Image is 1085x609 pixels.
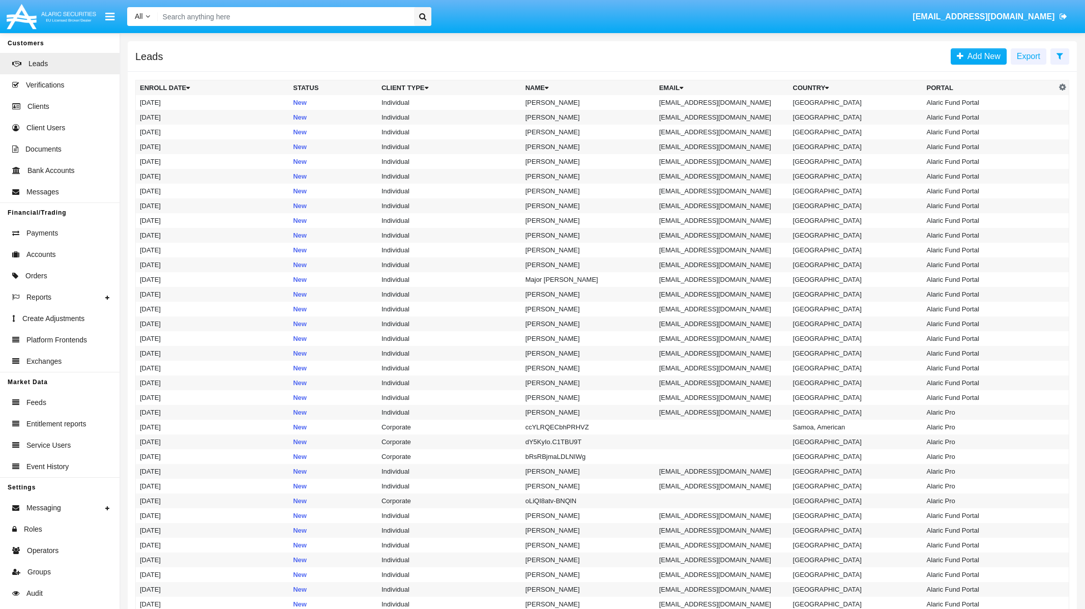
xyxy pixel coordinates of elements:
td: [DATE] [136,434,289,449]
td: Individual [377,567,521,582]
td: Individual [377,582,521,597]
td: Individual [377,331,521,346]
td: [EMAIL_ADDRESS][DOMAIN_NAME] [655,198,789,213]
td: bRsRBjmaLDLNIWg [521,449,655,464]
td: [PERSON_NAME] [521,287,655,302]
td: Corporate [377,434,521,449]
td: New [289,169,377,184]
td: [PERSON_NAME] [521,302,655,316]
td: [EMAIL_ADDRESS][DOMAIN_NAME] [655,139,789,154]
td: New [289,582,377,597]
td: [DATE] [136,449,289,464]
td: [DATE] [136,331,289,346]
td: Alaric Fund Portal [923,169,1057,184]
td: [PERSON_NAME] [521,375,655,390]
td: Corporate [377,420,521,434]
td: [EMAIL_ADDRESS][DOMAIN_NAME] [655,479,789,494]
td: [DATE] [136,125,289,139]
td: [EMAIL_ADDRESS][DOMAIN_NAME] [655,361,789,375]
td: [DATE] [136,405,289,420]
td: [EMAIL_ADDRESS][DOMAIN_NAME] [655,464,789,479]
td: New [289,434,377,449]
td: Individual [377,538,521,553]
td: Individual [377,464,521,479]
td: [PERSON_NAME] [521,331,655,346]
td: New [289,567,377,582]
td: [PERSON_NAME] [521,464,655,479]
td: [PERSON_NAME] [521,110,655,125]
td: [DATE] [136,213,289,228]
td: Major [PERSON_NAME] [521,272,655,287]
td: [GEOGRAPHIC_DATA] [789,302,923,316]
td: [PERSON_NAME] [521,567,655,582]
td: [EMAIL_ADDRESS][DOMAIN_NAME] [655,287,789,302]
td: [DATE] [136,184,289,198]
td: New [289,198,377,213]
td: [DATE] [136,302,289,316]
td: [GEOGRAPHIC_DATA] [789,494,923,508]
td: [DATE] [136,479,289,494]
td: New [289,139,377,154]
td: [EMAIL_ADDRESS][DOMAIN_NAME] [655,508,789,523]
td: dY5KyIo.C1TBU9T [521,434,655,449]
td: [EMAIL_ADDRESS][DOMAIN_NAME] [655,257,789,272]
td: [DATE] [136,420,289,434]
td: [DATE] [136,494,289,508]
td: New [289,494,377,508]
td: [EMAIL_ADDRESS][DOMAIN_NAME] [655,228,789,243]
td: Individual [377,302,521,316]
td: New [289,523,377,538]
td: [PERSON_NAME] [521,95,655,110]
span: Export [1017,52,1040,61]
td: [DATE] [136,257,289,272]
input: Search [158,7,410,26]
td: [DATE] [136,228,289,243]
td: Alaric Fund Portal [923,287,1057,302]
span: Platform Frontends [26,335,87,345]
td: [GEOGRAPHIC_DATA] [789,449,923,464]
td: Individual [377,243,521,257]
td: New [289,213,377,228]
td: [GEOGRAPHIC_DATA] [789,184,923,198]
td: New [289,420,377,434]
td: [EMAIL_ADDRESS][DOMAIN_NAME] [655,302,789,316]
td: Individual [377,405,521,420]
td: [DATE] [136,110,289,125]
td: Alaric Fund Portal [923,272,1057,287]
a: [EMAIL_ADDRESS][DOMAIN_NAME] [908,3,1072,31]
a: Add New [951,48,1007,65]
td: [DATE] [136,243,289,257]
td: New [289,316,377,331]
span: Orders [25,271,47,281]
span: Audit [26,588,43,599]
td: Alaric Fund Portal [923,538,1057,553]
td: Alaric Pro [923,420,1057,434]
td: [GEOGRAPHIC_DATA] [789,523,923,538]
td: Individual [377,287,521,302]
td: [GEOGRAPHIC_DATA] [789,567,923,582]
td: Individual [377,110,521,125]
td: [PERSON_NAME] [521,125,655,139]
td: Alaric Fund Portal [923,257,1057,272]
td: [DATE] [136,272,289,287]
span: Roles [24,524,42,535]
td: [DATE] [136,95,289,110]
span: Groups [27,567,51,577]
th: Portal [923,80,1057,96]
td: Individual [377,228,521,243]
td: [DATE] [136,538,289,553]
td: New [289,390,377,405]
td: New [289,479,377,494]
td: New [289,95,377,110]
td: Alaric Fund Portal [923,375,1057,390]
td: Alaric Pro [923,479,1057,494]
td: Alaric Fund Portal [923,184,1057,198]
td: [DATE] [136,553,289,567]
span: Entitlement reports [26,419,86,429]
td: New [289,154,377,169]
td: Alaric Fund Portal [923,361,1057,375]
td: [PERSON_NAME] [521,316,655,331]
td: Individual [377,184,521,198]
td: New [289,375,377,390]
td: Alaric Fund Portal [923,390,1057,405]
